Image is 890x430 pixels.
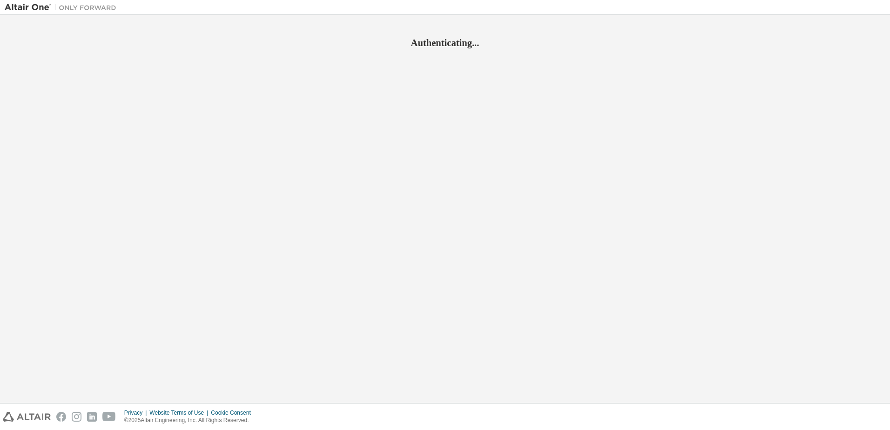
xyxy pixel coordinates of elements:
img: instagram.svg [72,412,81,422]
img: Altair One [5,3,121,12]
img: linkedin.svg [87,412,97,422]
p: © 2025 Altair Engineering, Inc. All Rights Reserved. [124,417,256,424]
img: altair_logo.svg [3,412,51,422]
img: facebook.svg [56,412,66,422]
img: youtube.svg [102,412,116,422]
div: Website Terms of Use [149,409,211,417]
h2: Authenticating... [5,37,885,49]
div: Privacy [124,409,149,417]
div: Cookie Consent [211,409,256,417]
